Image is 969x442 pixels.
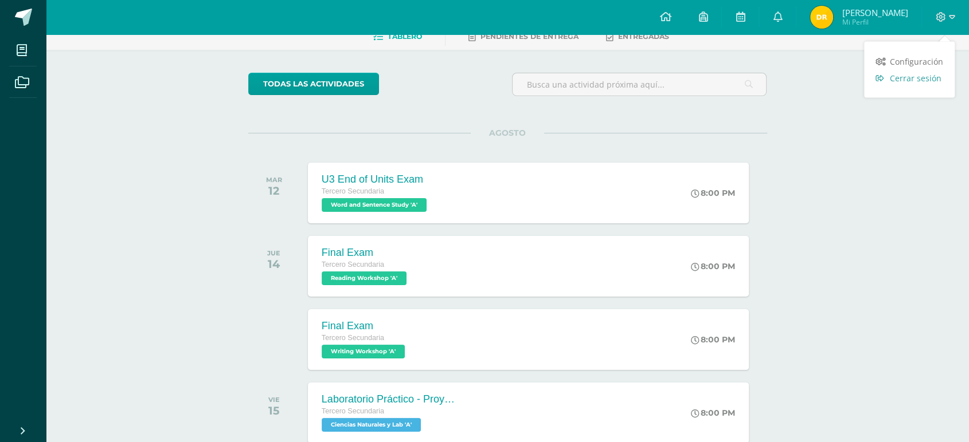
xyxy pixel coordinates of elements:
div: JUE [267,249,280,257]
span: [PERSON_NAME] [842,7,908,18]
span: AGOSTO [471,128,544,138]
a: Entregadas [606,27,669,46]
span: Tercero Secundaria [322,261,384,269]
div: U3 End of Units Exam [322,173,429,186]
span: Pendientes de entrega [480,32,579,41]
a: todas las Actividades [248,73,379,95]
div: 15 [268,404,280,417]
span: Reading Workshop 'A' [322,271,407,285]
a: Configuración [864,53,955,70]
span: Configuración [890,56,943,67]
div: Laboratorio Práctico - Proyecto de Unidad [322,393,459,405]
a: Tablero [373,27,422,46]
div: MAR [266,176,282,184]
span: Tercero Secundaria [322,334,384,342]
div: 8:00 PM [691,334,735,345]
div: 8:00 PM [691,408,735,418]
div: Final Exam [322,247,409,259]
span: Writing Workshop 'A' [322,345,405,358]
input: Busca una actividad próxima aquí... [513,73,767,96]
span: Word and Sentence Study 'A' [322,198,427,212]
a: Pendientes de entrega [468,27,579,46]
span: Entregadas [618,32,669,41]
span: Mi Perfil [842,17,908,27]
div: 8:00 PM [691,188,735,198]
div: 8:00 PM [691,261,735,271]
div: 12 [266,184,282,198]
span: Tablero [388,32,422,41]
div: 14 [267,257,280,271]
span: Cerrar sesión [890,73,941,84]
img: ffc3e0d43af858570293a07d54ed4dbe.png [810,6,833,29]
div: Final Exam [322,320,408,332]
span: Tercero Secundaria [322,187,384,195]
span: Tercero Secundaria [322,407,384,415]
a: Cerrar sesión [864,70,955,86]
span: Ciencias Naturales y Lab 'A' [322,418,421,432]
div: VIE [268,396,280,404]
